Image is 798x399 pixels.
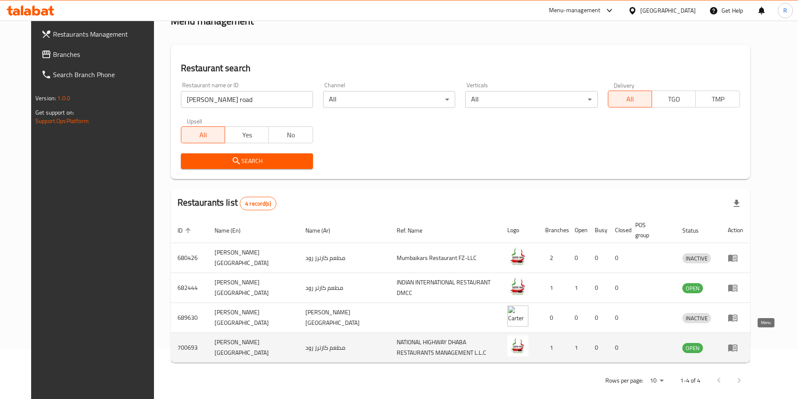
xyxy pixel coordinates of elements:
button: All [608,91,652,107]
span: 4 record(s) [240,200,276,208]
span: Name (Ar) [305,225,341,236]
td: [PERSON_NAME][GEOGRAPHIC_DATA] [208,333,299,363]
td: 0 [568,303,588,333]
span: TMP [699,93,736,105]
a: Restaurants Management [34,24,164,44]
td: 1 [568,333,588,363]
td: 0 [608,243,628,273]
td: 700693 [171,333,208,363]
td: 682444 [171,273,208,303]
span: OPEN [682,343,703,353]
td: 0 [588,243,608,273]
img: Carter Road Restaurant [507,276,528,297]
th: Busy [588,217,608,243]
span: Search Branch Phone [53,70,158,80]
span: POS group [635,220,665,240]
div: Export file [726,193,747,214]
img: Carter Road Restaurant [507,305,528,327]
div: All [465,91,597,108]
button: All [181,126,225,143]
span: Status [682,225,710,236]
span: Restaurants Management [53,29,158,39]
h2: Restaurants list [178,196,276,210]
img: Carter Road Restaurant [507,246,528,267]
span: No [272,129,309,141]
span: ID [178,225,194,236]
button: TMP [695,91,740,107]
div: Total records count [240,197,276,210]
span: Version: [35,93,56,104]
a: Search Branch Phone [34,64,164,85]
h2: Restaurant search [181,62,740,75]
button: No [268,126,313,143]
div: Menu [728,253,743,263]
span: Yes [228,129,265,141]
td: مطعم كارتر رود [299,273,390,303]
span: Name (En) [215,225,252,236]
span: Ref. Name [397,225,433,236]
h2: Menu management [171,14,254,28]
input: Search for restaurant name or ID.. [181,91,313,108]
div: Rows per page: [647,375,667,387]
label: Delivery [614,82,635,88]
td: 0 [608,333,628,363]
a: Support.OpsPlatform [35,115,89,126]
img: Carter Road Restaurant [507,335,528,356]
th: Logo [501,217,538,243]
p: 1-4 of 4 [680,375,700,386]
span: INACTIVE [682,313,711,323]
td: 0 [588,333,608,363]
div: All [323,91,455,108]
td: [PERSON_NAME][GEOGRAPHIC_DATA] [208,243,299,273]
p: Rows per page: [605,375,643,386]
td: 0 [588,273,608,303]
span: Search [188,156,306,166]
div: Menu-management [549,5,601,16]
span: Branches [53,49,158,59]
td: 0 [608,273,628,303]
td: 1 [568,273,588,303]
td: مطعم كارترز رود [299,333,390,363]
td: 680426 [171,243,208,273]
th: Action [721,217,750,243]
td: 1 [538,273,568,303]
td: INDIAN INTERNATIONAL RESTAURANT DMCC [390,273,501,303]
span: TGO [655,93,692,105]
span: INACTIVE [682,254,711,263]
span: All [612,93,649,105]
td: [PERSON_NAME][GEOGRAPHIC_DATA] [208,303,299,333]
table: enhanced table [171,217,750,363]
td: 0 [608,303,628,333]
label: Upsell [187,118,202,124]
th: Open [568,217,588,243]
td: Mumbaikars Restaurant FZ-LLC [390,243,501,273]
span: 1.0.0 [57,93,70,104]
span: R [783,6,787,15]
td: 1 [538,333,568,363]
div: Menu [728,283,743,293]
a: Branches [34,44,164,64]
td: 0 [568,243,588,273]
th: Closed [608,217,628,243]
td: 689630 [171,303,208,333]
span: All [185,129,222,141]
td: 0 [538,303,568,333]
td: [PERSON_NAME][GEOGRAPHIC_DATA] [299,303,390,333]
button: TGO [652,91,696,107]
td: [PERSON_NAME][GEOGRAPHIC_DATA] [208,273,299,303]
div: [GEOGRAPHIC_DATA] [640,6,696,15]
td: 0 [588,303,608,333]
td: NATIONAL HIGHWAY DHABA RESTAURANTS MANAGEMENT L.L.C [390,333,501,363]
span: Get support on: [35,107,74,118]
th: Branches [538,217,568,243]
span: OPEN [682,284,703,293]
button: Search [181,153,313,169]
td: مطعم كارترز رود [299,243,390,273]
td: 2 [538,243,568,273]
button: Yes [225,126,269,143]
